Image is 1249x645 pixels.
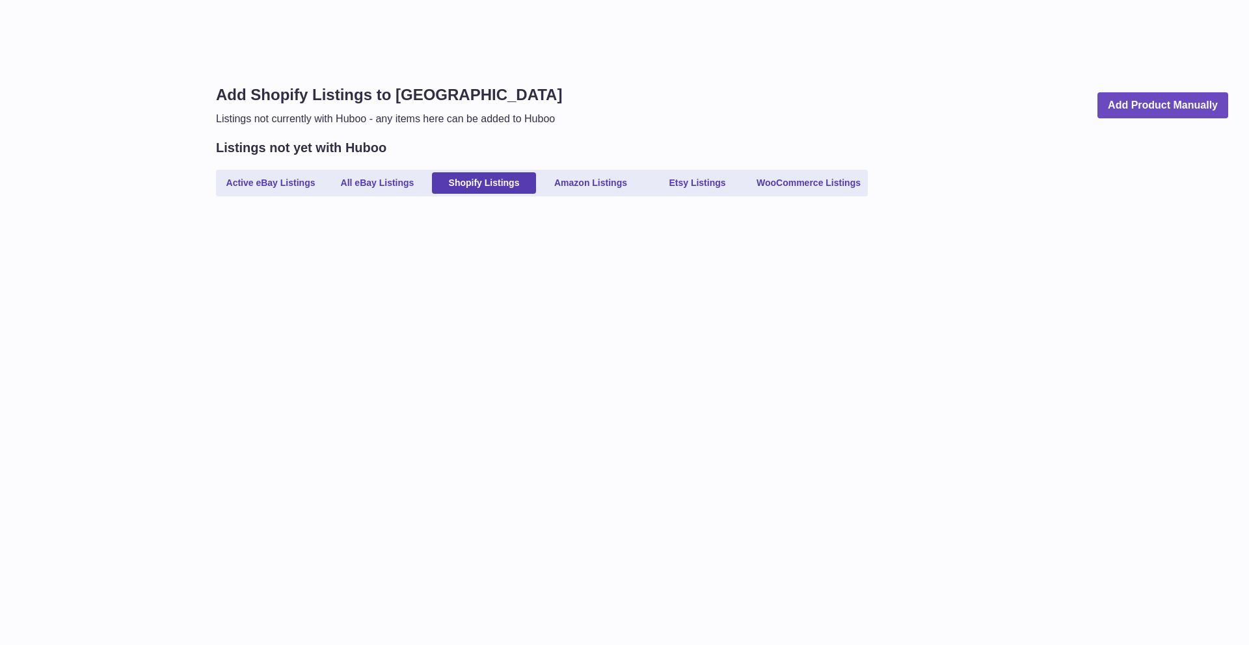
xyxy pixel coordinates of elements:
a: Add Product Manually [1097,92,1228,119]
a: Shopify Listings [432,172,536,194]
h1: Add Shopify Listings to [GEOGRAPHIC_DATA] [216,85,562,105]
a: Active eBay Listings [219,172,323,194]
a: WooCommerce Listings [752,172,865,194]
a: Etsy Listings [645,172,749,194]
a: Amazon Listings [539,172,643,194]
h2: Listings not yet with Huboo [216,139,386,157]
p: Listings not currently with Huboo - any items here can be added to Huboo [216,112,562,126]
a: All eBay Listings [325,172,429,194]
